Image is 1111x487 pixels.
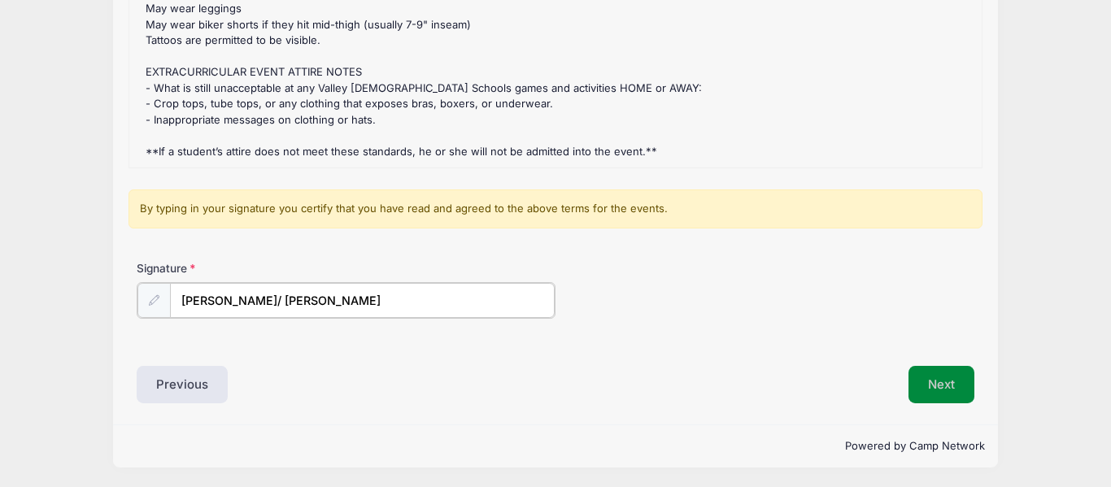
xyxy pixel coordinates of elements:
[126,438,985,454] p: Powered by Camp Network
[129,189,982,228] div: By typing in your signature you certify that you have read and agreed to the above terms for the ...
[908,366,974,403] button: Next
[170,283,555,318] input: Enter first and last name
[137,366,228,403] button: Previous
[137,260,346,276] label: Signature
